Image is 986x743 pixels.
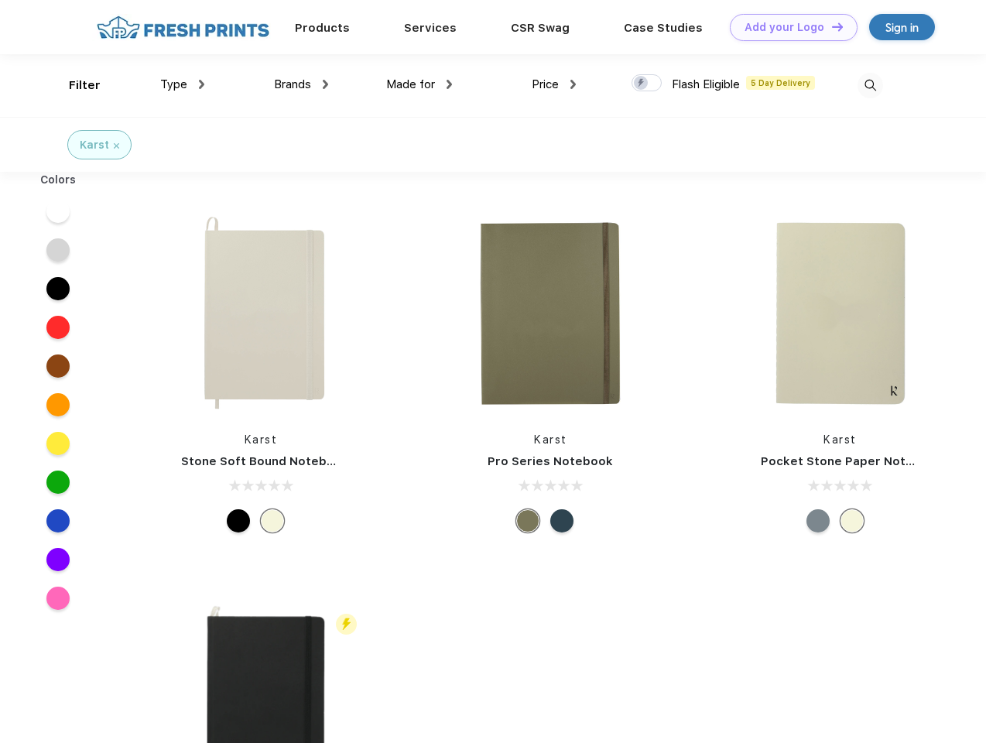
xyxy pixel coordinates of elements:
[404,21,457,35] a: Services
[29,172,88,188] div: Colors
[823,433,857,446] a: Karst
[832,22,843,31] img: DT
[386,77,435,91] span: Made for
[532,77,559,91] span: Price
[761,454,943,468] a: Pocket Stone Paper Notebook
[516,509,539,532] div: Olive
[806,509,830,532] div: Gray
[323,80,328,89] img: dropdown.png
[840,509,864,532] div: Beige
[80,137,109,153] div: Karst
[447,80,452,89] img: dropdown.png
[745,21,824,34] div: Add your Logo
[336,614,357,635] img: flash_active_toggle.svg
[199,80,204,89] img: dropdown.png
[245,433,278,446] a: Karst
[160,77,187,91] span: Type
[858,73,883,98] img: desktop_search.svg
[869,14,935,40] a: Sign in
[885,19,919,36] div: Sign in
[114,143,119,149] img: filter_cancel.svg
[92,14,274,41] img: fo%20logo%202.webp
[746,76,815,90] span: 5 Day Delivery
[295,21,350,35] a: Products
[158,211,364,416] img: func=resize&h=266
[550,509,573,532] div: Navy
[261,509,284,532] div: Beige
[181,454,349,468] a: Stone Soft Bound Notebook
[227,509,250,532] div: Black
[447,211,653,416] img: func=resize&h=266
[672,77,740,91] span: Flash Eligible
[570,80,576,89] img: dropdown.png
[534,433,567,446] a: Karst
[69,77,101,94] div: Filter
[738,211,943,416] img: func=resize&h=266
[488,454,613,468] a: Pro Series Notebook
[511,21,570,35] a: CSR Swag
[274,77,311,91] span: Brands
